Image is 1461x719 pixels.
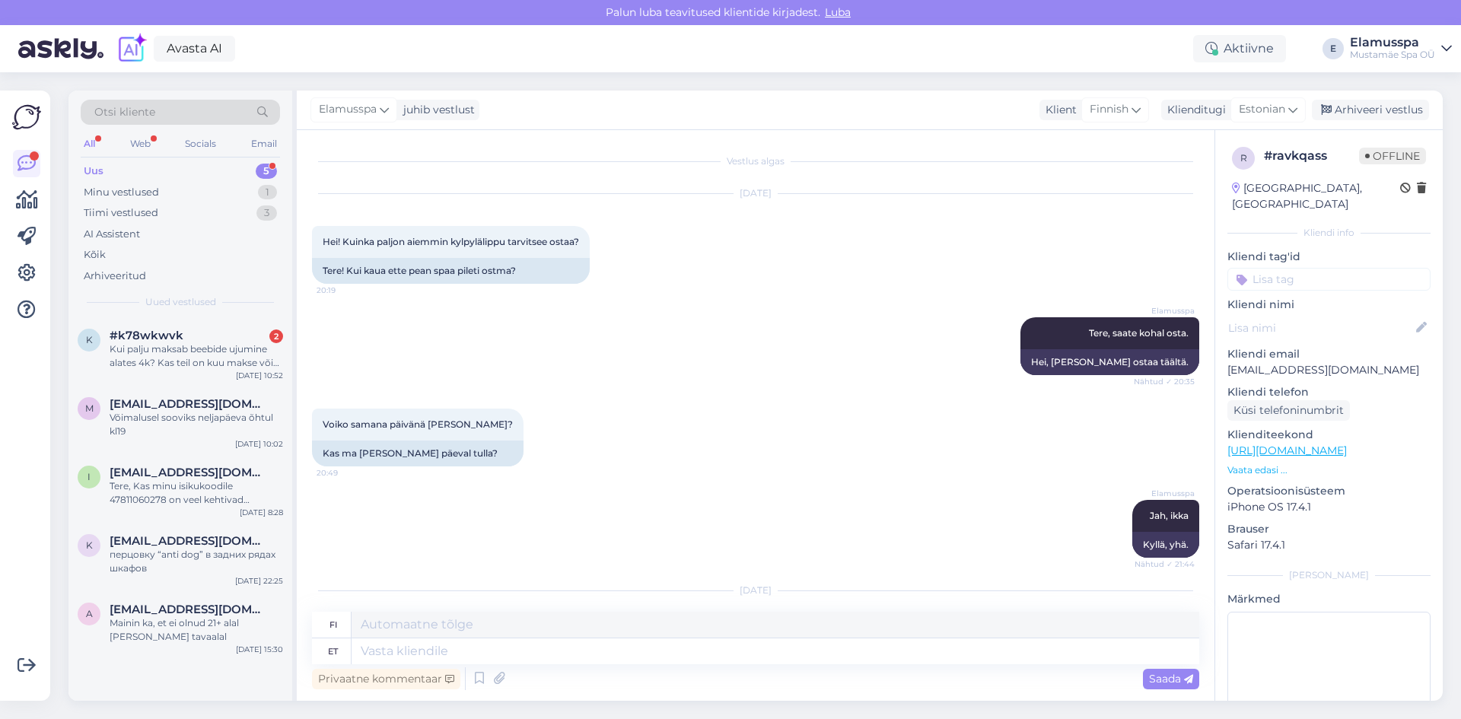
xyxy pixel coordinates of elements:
div: перцовку “anti dog” в задних рядах шкафов [110,548,283,575]
div: [DATE] 10:02 [235,438,283,450]
input: Lisa tag [1227,268,1431,291]
span: Estonian [1239,101,1285,118]
p: [EMAIL_ADDRESS][DOMAIN_NAME] [1227,362,1431,378]
div: 1 [258,185,277,200]
p: Kliendi telefon [1227,384,1431,400]
div: [DATE] 10:52 [236,370,283,381]
div: [DATE] 15:30 [236,644,283,655]
div: Küsi telefoninumbrit [1227,400,1350,421]
span: Nähtud ✓ 21:44 [1135,558,1195,570]
span: Saada [1149,672,1193,686]
img: explore-ai [116,33,148,65]
input: Lisa nimi [1228,320,1413,336]
div: All [81,134,98,154]
div: E [1323,38,1344,59]
div: 5 [256,164,277,179]
a: ElamusspaMustamäe Spa OÜ [1350,37,1452,61]
div: fi [329,612,337,638]
div: Kas ma [PERSON_NAME] päeval tulla? [312,441,524,466]
span: 20:19 [317,285,374,296]
span: Uued vestlused [145,295,216,309]
span: kristjan.roi@gmail.com [110,534,268,548]
p: iPhone OS 17.4.1 [1227,499,1431,515]
div: Klienditugi [1161,102,1226,118]
img: Askly Logo [12,103,41,132]
div: Klient [1039,102,1077,118]
div: Elamusspa [1350,37,1435,49]
p: Kliendi tag'id [1227,249,1431,265]
div: Vestlus algas [312,154,1199,168]
span: m [85,402,94,414]
span: in7878den@gmail.com [110,466,268,479]
div: Tiimi vestlused [84,205,158,221]
span: k [86,539,93,551]
div: [GEOGRAPHIC_DATA], [GEOGRAPHIC_DATA] [1232,180,1400,212]
div: Mustamäe Spa OÜ [1350,49,1435,61]
span: Elamusspa [1138,488,1195,499]
span: k [86,334,93,345]
p: Kliendi email [1227,346,1431,362]
span: Nähtud ✓ 20:35 [1134,376,1195,387]
div: Uus [84,164,103,179]
span: Voiko samana päivänä [PERSON_NAME]? [323,418,513,430]
p: Safari 17.4.1 [1227,537,1431,553]
p: Klienditeekond [1227,427,1431,443]
span: marit159@gmail.com [110,397,268,411]
div: Web [127,134,154,154]
div: Võimalusel sooviks neljapäeva õhtul kl19 [110,411,283,438]
span: Jah, ikka [1150,510,1189,521]
div: Arhiveeritud [84,269,146,284]
span: Luba [820,5,855,19]
div: Aktiivne [1193,35,1286,62]
div: Email [248,134,280,154]
div: Tere, Kas minu isikukoodile 47811060278 on veel kehtivad pääsmed või ei ole? Lugupidamisega, [GEO... [110,479,283,507]
span: Elamusspa [319,101,377,118]
div: [DATE] 22:25 [235,575,283,587]
span: Otsi kliente [94,104,155,120]
span: #k78wkwvk [110,329,183,342]
p: Kliendi nimi [1227,297,1431,313]
div: Arhiveeri vestlus [1312,100,1429,120]
span: 20:49 [317,467,374,479]
div: Hei, [PERSON_NAME] ostaa täältä. [1020,349,1199,375]
div: juhib vestlust [397,102,475,118]
div: Kliendi info [1227,226,1431,240]
p: Vaata edasi ... [1227,463,1431,477]
div: 3 [256,205,277,221]
div: AI Assistent [84,227,140,242]
a: [URL][DOMAIN_NAME] [1227,444,1347,457]
div: [PERSON_NAME] [1227,568,1431,582]
p: Operatsioonisüsteem [1227,483,1431,499]
div: Mainin ka, et ei olnud 21+ alal [PERSON_NAME] tavaalal [110,616,283,644]
span: Hei! Kuinka paljon aiemmin kylpylälippu tarvitsee ostaa? [323,236,579,247]
div: 2 [269,329,283,343]
span: Finnish [1090,101,1128,118]
span: Elamusspa [1138,305,1195,317]
div: Socials [182,134,219,154]
span: alpius.andreas@gmail.com [110,603,268,616]
a: Avasta AI [154,36,235,62]
div: Kui palju maksab beebide ujumine alates 4k? Kas teil on kuu makse või kordade [PERSON_NAME]? [110,342,283,370]
div: [DATE] [312,584,1199,597]
div: et [328,638,338,664]
span: a [86,608,93,619]
div: [DATE] [312,186,1199,200]
p: Märkmed [1227,591,1431,607]
div: Minu vestlused [84,185,159,200]
span: Offline [1359,148,1426,164]
div: Privaatne kommentaar [312,669,460,689]
span: Tere, saate kohal osta. [1089,327,1189,339]
div: # ravkqass [1264,147,1359,165]
span: r [1240,152,1247,164]
div: Kõik [84,247,106,262]
p: Brauser [1227,521,1431,537]
div: Kyllä, yhä. [1132,532,1199,558]
div: [DATE] 8:28 [240,507,283,518]
div: Tere! Kui kaua ette pean spaa pileti ostma? [312,258,590,284]
span: i [88,471,91,482]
